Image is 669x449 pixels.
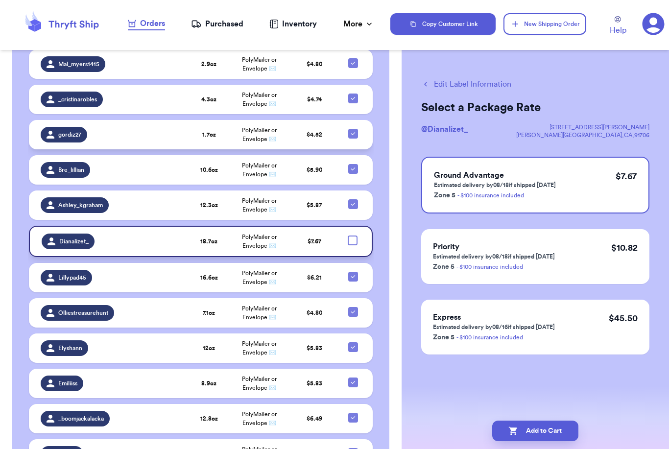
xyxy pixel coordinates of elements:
[191,18,243,30] a: Purchased
[390,13,496,35] button: Copy Customer Link
[200,202,218,208] strong: 12.3 oz
[433,263,454,270] span: Zone 5
[307,96,322,102] span: $ 4.74
[516,131,649,139] div: [PERSON_NAME][GEOGRAPHIC_DATA] , CA , 91706
[128,18,165,29] div: Orders
[307,202,322,208] span: $ 5.87
[242,198,277,213] span: PolyMailer or Envelope ✉️
[616,169,637,183] p: $ 7.67
[58,166,84,174] span: Bre_lillian
[128,18,165,30] a: Orders
[58,201,103,209] span: Ashley_kgraham
[242,411,277,426] span: PolyMailer or Envelope ✉️
[433,243,459,251] span: Priority
[202,132,216,138] strong: 1.7 oz
[58,415,104,423] span: _boomjackalacka
[58,344,82,352] span: Elyshann
[200,167,218,173] strong: 10.6 oz
[58,131,81,139] span: gordiz27
[58,60,99,68] span: Mal_myers1415
[269,18,317,30] a: Inventory
[307,345,322,351] span: $ 5.83
[307,416,322,422] span: $ 6.49
[642,13,665,35] a: 1
[203,345,215,351] strong: 12 oz
[242,376,277,391] span: PolyMailer or Envelope ✉️
[58,379,77,387] span: Emiliiss
[611,241,638,255] p: $ 10.82
[609,311,638,325] p: $ 45.50
[433,323,555,331] p: Estimated delivery by 08/16 if shipped [DATE]
[421,78,511,90] button: Edit Label Information
[242,57,277,71] span: PolyMailer or Envelope ✉️
[433,334,454,341] span: Zone 5
[307,61,322,67] span: $ 4.80
[610,16,626,36] a: Help
[457,192,524,198] a: - $100 insurance included
[433,253,555,260] p: Estimated delivery by 08/18 if shipped [DATE]
[421,100,649,116] h2: Select a Package Rate
[201,96,216,102] strong: 4.3 oz
[610,24,626,36] span: Help
[433,313,461,321] span: Express
[492,421,578,441] button: Add to Cart
[200,416,218,422] strong: 12.8 oz
[421,125,468,133] span: @ Dianalizet_
[307,380,322,386] span: $ 5.83
[456,334,523,340] a: - $100 insurance included
[242,306,277,320] span: PolyMailer or Envelope ✉️
[503,13,586,35] button: New Shipping Order
[242,92,277,107] span: PolyMailer or Envelope ✉️
[200,238,217,244] strong: 18.7 oz
[201,61,216,67] strong: 2.9 oz
[59,237,89,245] span: Dianalizet_
[307,310,322,316] span: $ 4.80
[242,341,277,355] span: PolyMailer or Envelope ✉️
[58,95,97,103] span: _cristinarobles
[434,192,455,199] span: Zone 5
[200,275,218,281] strong: 16.6 oz
[307,167,322,173] span: $ 5.90
[203,310,215,316] strong: 7.1 oz
[434,171,504,179] span: Ground Advantage
[242,163,277,177] span: PolyMailer or Envelope ✉️
[343,18,374,30] div: More
[58,274,86,282] span: Lillypad45
[242,270,277,285] span: PolyMailer or Envelope ✉️
[58,309,108,317] span: Olliestreasurehunt
[307,132,322,138] span: $ 4.52
[242,127,277,142] span: PolyMailer or Envelope ✉️
[242,234,277,249] span: PolyMailer or Envelope ✉️
[516,123,649,131] div: [STREET_ADDRESS][PERSON_NAME]
[307,275,322,281] span: $ 6.21
[201,380,216,386] strong: 8.9 oz
[456,264,523,270] a: - $100 insurance included
[434,181,556,189] p: Estimated delivery by 08/18 if shipped [DATE]
[308,238,321,244] span: $ 7.67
